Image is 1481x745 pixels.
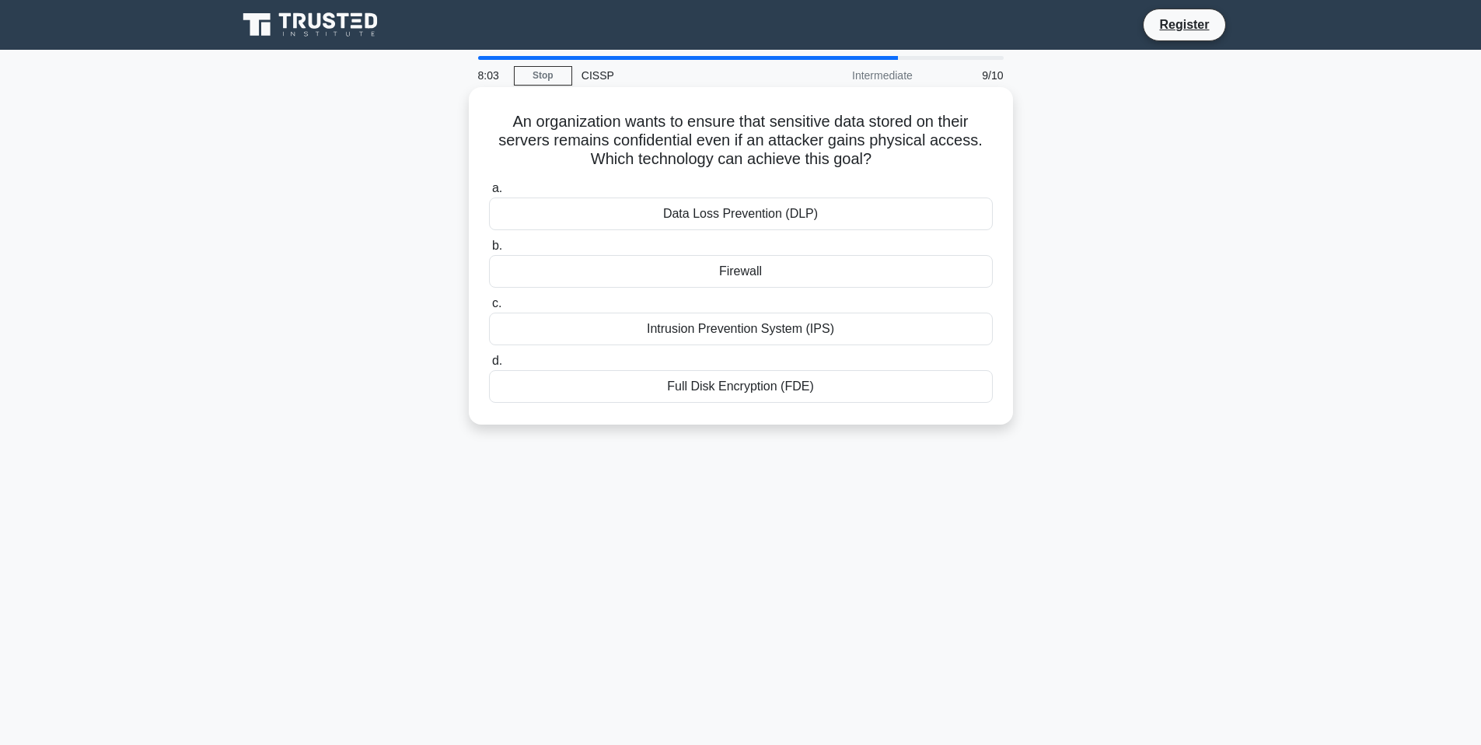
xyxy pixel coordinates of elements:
div: Data Loss Prevention (DLP) [489,198,993,230]
div: 8:03 [469,60,514,91]
div: Intermediate [786,60,922,91]
div: 9/10 [922,60,1013,91]
span: d. [492,354,502,367]
div: Full Disk Encryption (FDE) [489,370,993,403]
h5: An organization wants to ensure that sensitive data stored on their servers remains confidential ... [487,112,994,170]
span: b. [492,239,502,252]
div: Intrusion Prevention System (IPS) [489,313,993,345]
span: a. [492,181,502,194]
span: c. [492,296,501,310]
div: CISSP [572,60,786,91]
div: Firewall [489,255,993,288]
a: Register [1150,15,1218,34]
a: Stop [514,66,572,86]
